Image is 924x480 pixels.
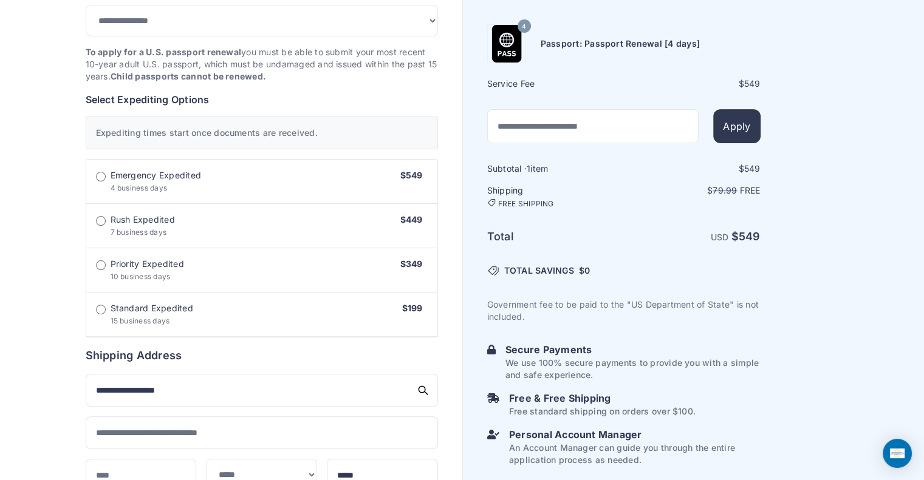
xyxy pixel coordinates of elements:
span: $549 [400,170,423,180]
h6: Select Expediting Options [86,92,438,107]
span: 7 business days [111,228,167,237]
p: $ [625,184,761,197]
span: $449 [400,214,423,225]
span: TOTAL SAVINGS [504,265,574,277]
span: $199 [402,303,423,313]
span: Rush Expedited [111,214,175,226]
h6: Free & Free Shipping [509,391,696,405]
h6: Total [487,228,623,245]
div: $ [625,163,761,175]
strong: To apply for a U.S. passport renewal [86,47,242,57]
span: 549 [744,163,761,174]
p: Free standard shipping on orders over $100. [509,405,696,417]
p: An Account Manager can guide you through the entire application process as needed. [509,442,761,466]
span: 0 [584,265,590,275]
img: Product Name [488,25,525,63]
p: Government fee to be paid to the "US Department of State" is not included. [487,299,761,323]
strong: Child passports cannot be renewed. [111,71,266,81]
span: 549 [744,78,761,89]
span: Free [740,185,761,195]
div: Expediting times start once documents are received. [86,117,438,149]
span: USD [711,232,729,242]
span: Standard Expedited [111,302,193,314]
span: Priority Expedited [111,258,184,270]
span: 4 [522,18,526,34]
span: 1 [527,163,530,174]
h6: Service Fee [487,78,623,90]
span: 4 business days [111,183,168,192]
p: you must be able to submit your most recent 10-year adult U.S. passport, which must be undamaged ... [86,46,438,83]
h6: Personal Account Manager [509,427,761,442]
h6: Subtotal · item [487,163,623,175]
span: 15 business days [111,316,170,325]
strong: $ [731,230,761,243]
span: Emergency Expedited [111,169,202,181]
h6: Passport: Passport Renewal [4 days] [541,38,700,50]
span: $ [579,265,590,277]
span: $349 [400,259,423,269]
button: Apply [713,109,760,143]
span: 10 business days [111,272,171,281]
p: We use 100% secure payments to provide you with a simple and safe experience. [505,357,761,381]
span: 79.99 [713,185,737,195]
div: Open Intercom Messenger [883,439,912,468]
span: 549 [739,230,761,243]
div: $ [625,78,761,90]
h6: Secure Payments [505,342,761,357]
h6: Shipping [487,184,623,209]
span: FREE SHIPPING [498,199,554,209]
h6: Shipping Address [86,347,438,364]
